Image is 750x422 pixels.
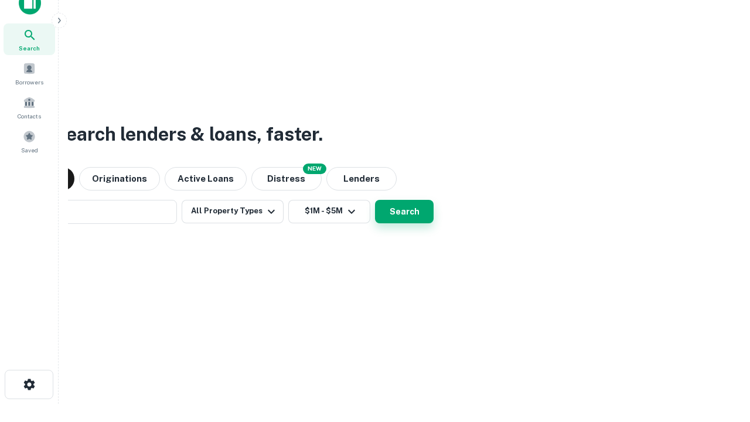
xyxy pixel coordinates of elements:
[251,167,322,190] button: Search distressed loans with lien and other non-mortgage details.
[4,125,55,157] a: Saved
[15,77,43,87] span: Borrowers
[326,167,397,190] button: Lenders
[4,57,55,89] a: Borrowers
[375,200,434,223] button: Search
[691,328,750,384] iframe: Chat Widget
[4,91,55,123] a: Contacts
[79,167,160,190] button: Originations
[18,111,41,121] span: Contacts
[182,200,284,223] button: All Property Types
[4,23,55,55] a: Search
[21,145,38,155] span: Saved
[303,164,326,174] div: NEW
[53,120,323,148] h3: Search lenders & loans, faster.
[165,167,247,190] button: Active Loans
[19,43,40,53] span: Search
[288,200,370,223] button: $1M - $5M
